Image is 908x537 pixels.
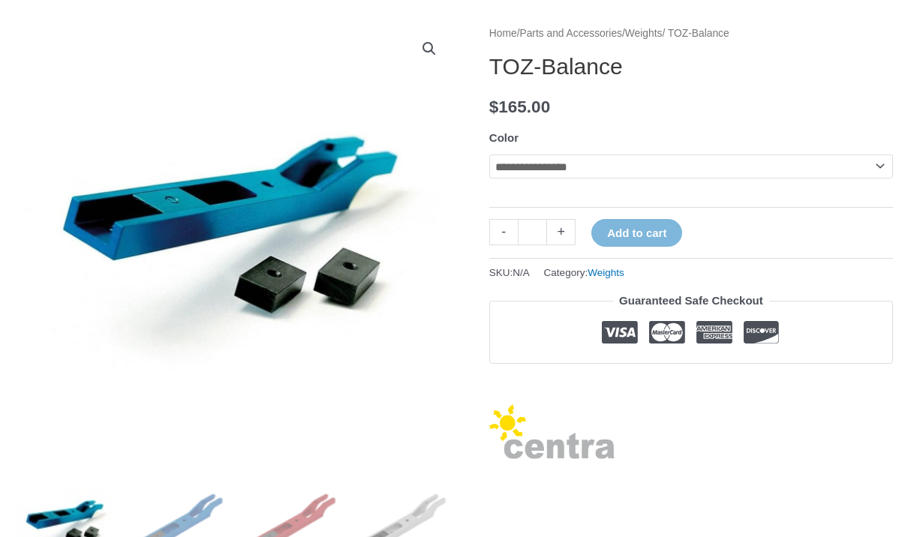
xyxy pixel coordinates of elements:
legend: Guaranteed Safe Checkout [613,291,769,312]
span: N/A [513,268,530,279]
bdi: 165.00 [489,98,550,117]
a: - [489,220,518,246]
h1: TOZ-Balance [489,54,893,81]
a: Weights [625,28,663,40]
a: View full-screen image gallery [416,36,443,63]
span: Category: [544,264,624,283]
a: Centra [489,405,615,466]
iframe: Customer reviews powered by Trustpilot [489,376,893,394]
a: Home [489,28,517,40]
label: Color [489,132,519,145]
span: SKU: [489,264,530,283]
a: Parts and Accessories [519,28,622,40]
span: $ [489,98,499,117]
button: Add to cart [591,220,682,247]
input: Product quantity [518,220,547,246]
nav: Breadcrumb [489,25,893,44]
a: Weights [588,268,624,279]
a: + [547,220,576,246]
